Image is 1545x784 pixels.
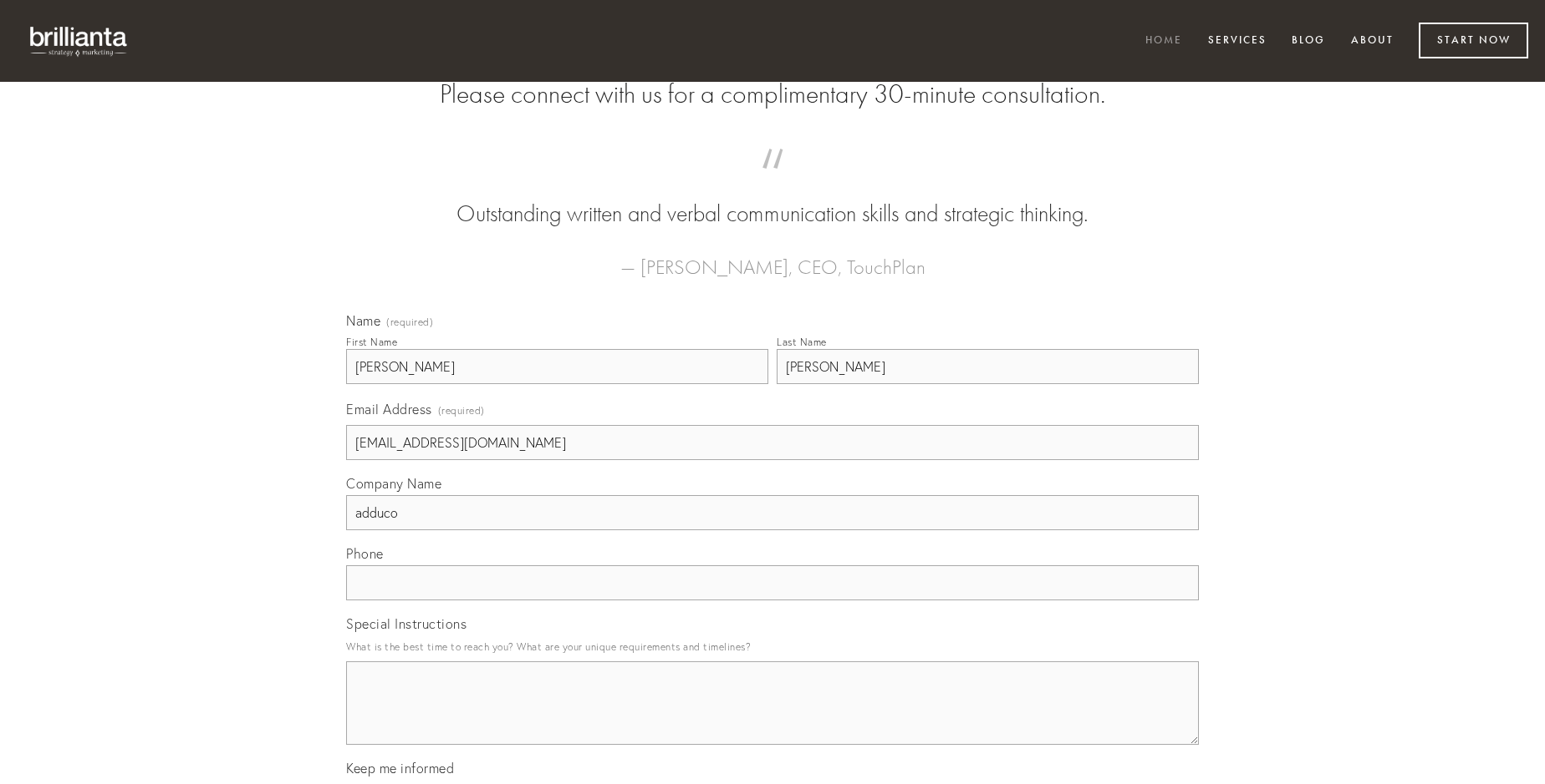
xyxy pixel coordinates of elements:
[1197,28,1277,55] a: Services
[386,317,433,327] span: (required)
[346,401,432,417] span: Email Address
[1340,28,1405,55] a: About
[373,165,1172,198] span: “
[346,336,397,348] div: First Name
[346,475,441,492] span: Company Name
[346,615,467,632] span: Special Instructions
[1419,23,1528,58] a: Start Now
[1281,28,1336,55] a: Blog
[346,312,380,329] span: Name
[346,760,454,776] span: Keep me informed
[777,336,827,348] div: Last Name
[1135,28,1193,55] a: Home
[17,17,142,65] img: brillianta - research, strategy, marketing
[346,635,1199,658] p: What is the best time to reach you? What are your unique requirements and timelines?
[346,78,1199,110] h2: Please connect with us for a complimentary 30-minute consultation.
[346,545,384,562] span: Phone
[438,399,485,422] span: (required)
[373,230,1172,284] figcaption: — [PERSON_NAME], CEO, TouchPlan
[373,165,1172,230] blockquote: Outstanding written and verbal communication skills and strategic thinking.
